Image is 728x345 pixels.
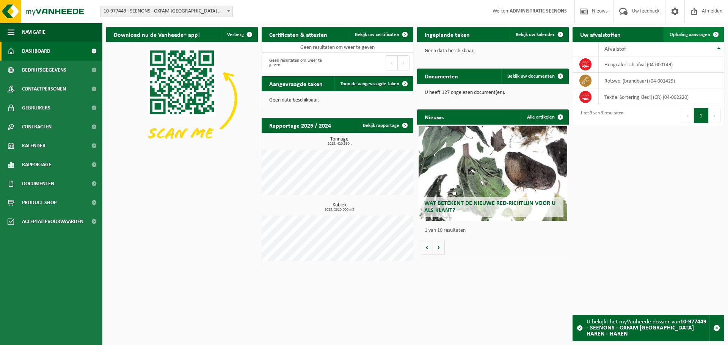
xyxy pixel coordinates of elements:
span: Navigatie [22,23,45,42]
h2: Uw afvalstoffen [573,27,628,42]
span: Afvalstof [604,46,626,52]
span: Rapportage [22,155,51,174]
span: 10-977449 - SEENONS - OXFAM YUNUS CENTER HAREN - HAREN [100,6,232,17]
strong: ADMINISTRATIE SEENONS [510,8,567,14]
span: Product Shop [22,193,56,212]
span: Gebruikers [22,98,50,117]
div: 1 tot 3 van 3 resultaten [576,107,623,124]
span: Verberg [227,32,244,37]
img: Download de VHEPlus App [106,42,258,156]
button: Verberg [221,27,257,42]
h3: Tonnage [265,137,413,146]
p: Geen data beschikbaar. [269,98,406,103]
div: Geen resultaten om weer te geven [265,55,334,71]
button: Next [398,55,409,70]
span: Kalender [22,136,45,155]
td: rotswol (brandbaar) (04-001429) [599,73,724,89]
a: Bekijk uw kalender [510,27,568,42]
span: Bekijk uw certificaten [355,32,399,37]
span: 2025: 2810,000 m3 [265,208,413,212]
a: Ophaling aanvragen [664,27,723,42]
h2: Ingeplande taken [417,27,477,42]
button: Vorige [421,240,433,255]
a: Toon de aangevraagde taken [334,76,413,91]
span: Toon de aangevraagde taken [340,81,399,86]
button: Next [709,108,720,123]
button: Previous [682,108,694,123]
button: 1 [694,108,709,123]
td: Textiel Sortering Kledij (CR) (04-002220) [599,89,724,105]
button: Previous [386,55,398,70]
h2: Documenten [417,69,466,83]
span: Wat betekent de nieuwe RED-richtlijn voor u als klant? [424,200,555,214]
h2: Rapportage 2025 / 2024 [262,118,339,133]
h2: Aangevraagde taken [262,76,330,91]
p: 1 van 10 resultaten [425,228,565,233]
a: Wat betekent de nieuwe RED-richtlijn voor u als klant? [419,126,567,221]
span: Contracten [22,117,52,136]
h2: Certificaten & attesten [262,27,335,42]
span: Contactpersonen [22,80,66,98]
h2: Download nu de Vanheede+ app! [106,27,207,42]
h2: Nieuws [417,109,451,124]
span: Ophaling aanvragen [670,32,710,37]
a: Bekijk uw certificaten [349,27,413,42]
span: Acceptatievoorwaarden [22,212,83,231]
td: Geen resultaten om weer te geven [262,42,413,53]
p: U heeft 127 ongelezen document(en). [425,90,561,95]
a: Bekijk rapportage [357,118,413,133]
span: 10-977449 - SEENONS - OXFAM YUNUS CENTER HAREN - HAREN [100,6,233,17]
p: Geen data beschikbaar. [425,48,561,54]
span: Dashboard [22,42,50,61]
span: 2025: 420,350 t [265,142,413,146]
strong: 10-977449 - SEENONS - OXFAM [GEOGRAPHIC_DATA] HAREN - HAREN [587,319,706,337]
a: Bekijk uw documenten [501,69,568,84]
a: Alle artikelen [521,109,568,125]
td: hoogcalorisch afval (04-000149) [599,56,724,73]
h3: Kubiek [265,203,413,212]
span: Bekijk uw kalender [516,32,555,37]
div: U bekijkt het myVanheede dossier van [587,315,709,341]
span: Bekijk uw documenten [507,74,555,79]
span: Bedrijfsgegevens [22,61,66,80]
button: Volgende [433,240,445,255]
span: Documenten [22,174,54,193]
